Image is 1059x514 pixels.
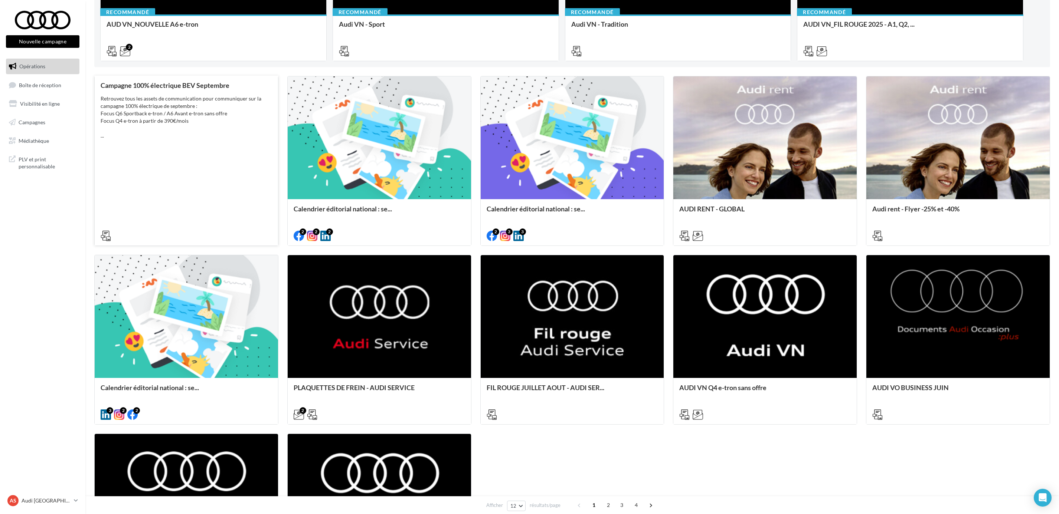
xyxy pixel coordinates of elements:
[22,497,71,504] p: Audi [GEOGRAPHIC_DATA]
[588,499,600,511] span: 1
[571,20,628,28] span: Audi VN - Tradition
[313,228,320,235] div: 2
[602,499,614,511] span: 2
[4,151,81,173] a: PLV et print personnalisable
[101,95,272,139] div: Retrouvez tous les assets de communication pour communiquer sur la campagne 100% électrique de se...
[19,119,45,125] span: Campagnes
[872,383,949,392] span: AUDI VO BUSINESS JUIN
[510,503,517,509] span: 12
[107,407,113,414] div: 3
[294,205,392,213] span: Calendrier éditorial national : se...
[6,494,79,508] a: AS Audi [GEOGRAPHIC_DATA]
[630,499,642,511] span: 4
[797,8,852,16] div: Recommandé
[486,502,503,509] span: Afficher
[333,8,388,16] div: Recommandé
[487,205,585,213] span: Calendrier éditorial national : se...
[300,407,306,414] div: 2
[530,502,560,509] span: résultats/page
[20,101,60,107] span: Visibilité en ligne
[120,407,127,414] div: 2
[679,205,745,213] span: AUDI RENT - GLOBAL
[339,20,385,28] span: Audi VN - Sport
[19,63,45,69] span: Opérations
[487,383,604,392] span: FIL ROUGE JUILLET AOUT - AUDI SER...
[507,501,526,511] button: 12
[6,35,79,48] button: Nouvelle campagne
[4,77,81,93] a: Boîte de réception
[4,96,81,112] a: Visibilité en ligne
[4,133,81,149] a: Médiathèque
[19,82,61,88] span: Boîte de réception
[10,497,16,504] span: AS
[1034,489,1052,507] div: Open Intercom Messenger
[679,383,767,392] span: AUDI VN Q4 e-tron sans offre
[101,383,199,392] span: Calendrier éditorial national : se...
[294,383,415,392] span: PLAQUETTES DE FREIN - AUDI SERVICE
[101,81,229,89] span: Campagne 100% électrique BEV Septembre
[19,137,49,144] span: Médiathèque
[4,59,81,74] a: Opérations
[107,20,198,28] span: AUD VN_NOUVELLE A6 e-tron
[300,228,306,235] div: 2
[133,407,140,414] div: 2
[803,20,915,28] span: AUDI VN_FIL ROUGE 2025 - A1, Q2, ...
[506,228,513,235] div: 3
[872,205,960,213] span: Audi rent - Flyer -25% et -40%
[493,228,499,235] div: 2
[126,44,133,50] div: 2
[100,8,155,16] div: Recommandé
[616,499,628,511] span: 3
[565,8,620,16] div: Recommandé
[519,228,526,235] div: 3
[326,228,333,235] div: 2
[4,115,81,130] a: Campagnes
[19,154,76,170] span: PLV et print personnalisable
